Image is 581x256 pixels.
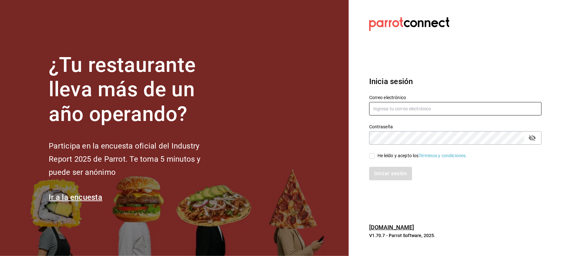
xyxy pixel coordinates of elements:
a: Términos y condiciones. [419,153,467,158]
p: V1.70.7 - Parrot Software, 2025. [369,232,542,239]
h3: Inicia sesión [369,76,542,87]
a: Ir a la encuesta [49,193,102,202]
a: [DOMAIN_NAME] [369,224,414,231]
div: He leído y acepto los [378,152,467,159]
h2: Participa en la encuesta oficial del Industry Report 2025 de Parrot. Te toma 5 minutos y puede se... [49,140,222,179]
label: Contraseña [369,124,542,129]
input: Ingresa tu correo electrónico [369,102,542,115]
label: Correo electrónico [369,95,542,100]
button: passwordField [527,132,538,143]
h1: ¿Tu restaurante lleva más de un año operando? [49,53,222,127]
